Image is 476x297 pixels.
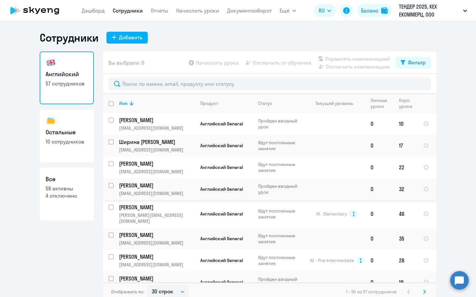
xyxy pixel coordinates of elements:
a: [PERSON_NAME] [119,182,195,189]
a: [PERSON_NAME] [119,204,195,211]
td: 0 [365,156,394,178]
div: Корп. уроки [399,97,413,109]
span: A2 - Pre-Intermediate [310,257,354,263]
p: [EMAIL_ADDRESS][DOMAIN_NAME] [119,169,195,175]
p: [PERSON_NAME][EMAIL_ADDRESS][DOMAIN_NAME] [119,212,195,224]
td: 0 [365,249,394,271]
a: Все58 активны4 отключено [40,168,94,220]
td: 35 [394,228,418,249]
span: Английский General [200,257,243,263]
p: 58 активны [46,185,88,192]
div: Продукт [200,100,253,106]
h1: Сотрудники [40,31,99,44]
div: Текущий уровень [309,100,365,106]
span: Отображать по: [111,289,144,295]
p: Идут постоянные занятия [258,161,303,173]
div: Личные уроки [371,97,393,109]
p: [EMAIL_ADDRESS][DOMAIN_NAME] [119,147,195,153]
p: [EMAIL_ADDRESS][DOMAIN_NAME] [119,262,195,268]
td: 19 [394,271,418,293]
a: Документооборот [227,7,272,14]
a: [PERSON_NAME] [119,275,195,282]
p: 10 сотрудников [46,138,88,145]
td: 22 [394,156,418,178]
button: RU [314,4,336,17]
span: 1 - 30 из 57 сотрудников [346,289,397,295]
button: Балансbalance [357,4,392,17]
p: Пройден вводный урок [258,118,303,130]
span: Английский General [200,143,243,148]
img: english [46,57,56,68]
button: Добавить [106,32,148,44]
span: Вы выбрали: 0 [108,59,144,67]
span: Ещё [280,7,290,15]
td: 0 [365,178,394,200]
p: [EMAIL_ADDRESS][DOMAIN_NAME] [119,190,195,196]
span: Английский General [200,279,243,285]
p: Пройден вводный урок [258,183,303,195]
p: ТЕНДЕР 2025, КЕХ ЕКОММЕРЦ, ООО [399,3,460,18]
div: Статус [258,100,272,106]
h3: Все [46,175,88,183]
a: [PERSON_NAME] [119,160,195,167]
div: Фильтр [408,58,426,66]
p: Пройден вводный урок [258,276,303,288]
p: 4 отключено [46,192,88,199]
p: Идут постоянные занятия [258,140,303,151]
a: Дашборд [82,7,105,14]
input: Поиск по имени, email, продукту или статусу [108,77,431,90]
a: Ширина [PERSON_NAME] [119,138,195,146]
span: A1 - Elementary [316,211,347,217]
span: Английский General [200,236,243,242]
div: Личные уроки [371,97,389,109]
span: Английский General [200,211,243,217]
img: others [46,115,56,126]
span: Английский General [200,186,243,192]
td: 32 [394,178,418,200]
button: Фильтр [395,57,431,69]
div: Корп. уроки [399,97,417,109]
div: Текущий уровень [315,100,353,106]
a: [PERSON_NAME] [119,231,195,239]
p: [PERSON_NAME] [119,231,194,239]
p: [PERSON_NAME] [119,275,194,282]
td: 46 [394,200,418,228]
td: 0 [365,200,394,228]
p: [EMAIL_ADDRESS][DOMAIN_NAME] [119,125,195,131]
td: 10 [394,113,418,135]
h3: Остальные [46,128,88,137]
a: Отчеты [151,7,168,14]
p: [PERSON_NAME] [119,253,194,260]
a: Остальные10 сотрудников [40,110,94,162]
h3: Английский [46,70,88,79]
button: Ещё [280,4,296,17]
div: Имя [119,100,195,106]
td: 0 [365,228,394,249]
p: Идут постоянные занятия [258,254,303,266]
div: Имя [119,100,128,106]
span: Английский General [200,164,243,170]
a: [PERSON_NAME] [119,253,195,260]
a: Английский57 сотрудников [40,51,94,104]
div: Продукт [200,100,218,106]
p: [PERSON_NAME] [119,116,194,124]
p: [PERSON_NAME] [119,160,194,167]
div: Добавить [119,33,142,41]
p: [PERSON_NAME] [119,182,194,189]
td: 0 [365,113,394,135]
p: Идут постоянные занятия [258,233,303,245]
td: 0 [365,271,394,293]
img: balance [381,7,388,14]
p: Ширина [PERSON_NAME] [119,138,194,146]
div: Баланс [361,7,378,15]
button: ТЕНДЕР 2025, КЕХ ЕКОММЕРЦ, ООО [396,3,470,18]
span: RU [319,7,325,15]
td: 17 [394,135,418,156]
td: 28 [394,249,418,271]
p: [EMAIL_ADDRESS][DOMAIN_NAME] [119,240,195,246]
a: Сотрудники [113,7,143,14]
p: 57 сотрудников [46,80,88,87]
p: [PERSON_NAME] [119,204,194,211]
p: Идут постоянные занятия [258,208,303,220]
